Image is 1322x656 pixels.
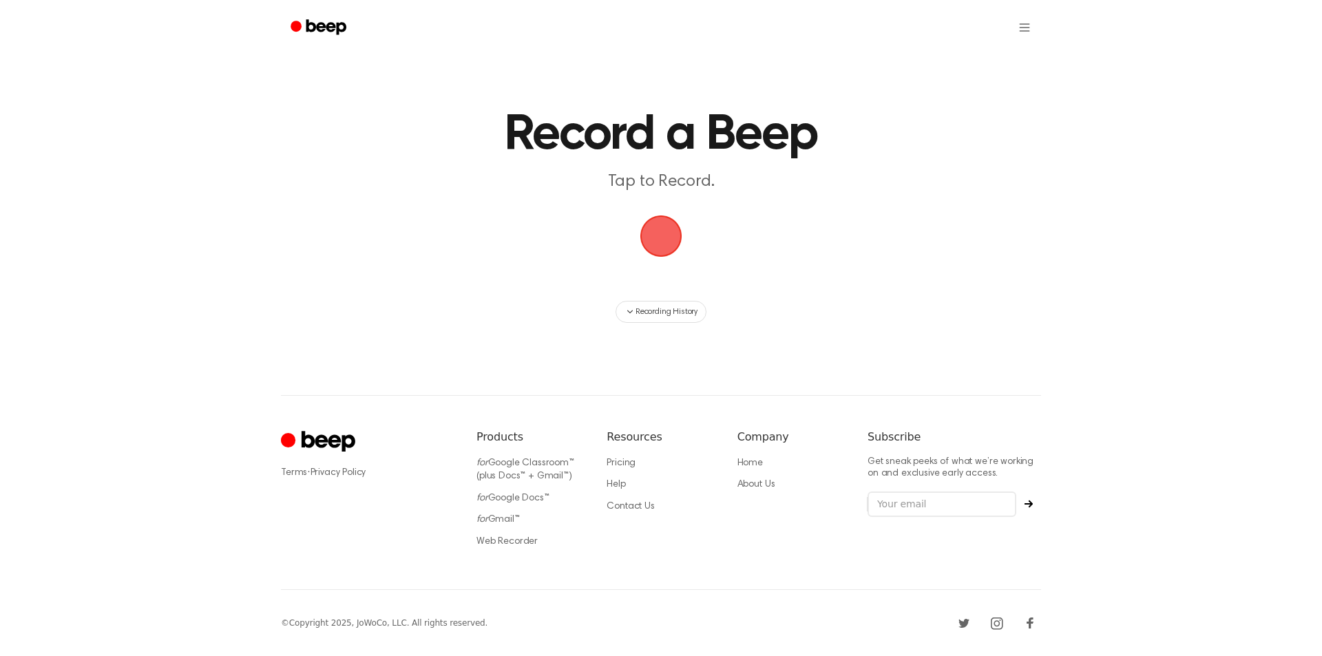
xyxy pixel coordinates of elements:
a: Facebook [1019,612,1041,634]
button: Open menu [1008,11,1041,44]
a: Terms [281,468,307,478]
a: forGmail™ [476,515,520,525]
i: for [476,494,488,503]
button: Recording History [616,301,706,323]
p: Tap to Record. [397,171,925,193]
a: About Us [737,480,775,489]
a: Home [737,458,763,468]
a: Privacy Policy [311,468,366,478]
a: Beep [281,14,359,41]
h6: Subscribe [868,429,1041,445]
p: Get sneak peeks of what we’re working on and exclusive early access. [868,456,1041,480]
i: for [476,458,488,468]
a: Web Recorder [476,537,538,547]
a: Pricing [607,458,636,468]
h6: Resources [607,429,715,445]
input: Your email [868,491,1016,518]
a: Help [607,480,625,489]
a: Cruip [281,429,359,456]
a: Instagram [986,612,1008,634]
a: forGoogle Docs™ [476,494,549,503]
div: © Copyright 2025, JoWoCo, LLC. All rights reserved. [281,617,487,629]
i: for [476,515,488,525]
button: Subscribe [1016,500,1041,508]
img: Beep Logo [640,215,682,257]
h6: Company [737,429,846,445]
h6: Products [476,429,585,445]
h1: Record a Beep [308,110,1014,160]
span: Recording History [636,306,697,318]
a: Twitter [953,612,975,634]
div: · [281,466,454,480]
a: Contact Us [607,502,654,511]
a: forGoogle Classroom™ (plus Docs™ + Gmail™) [476,458,574,482]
